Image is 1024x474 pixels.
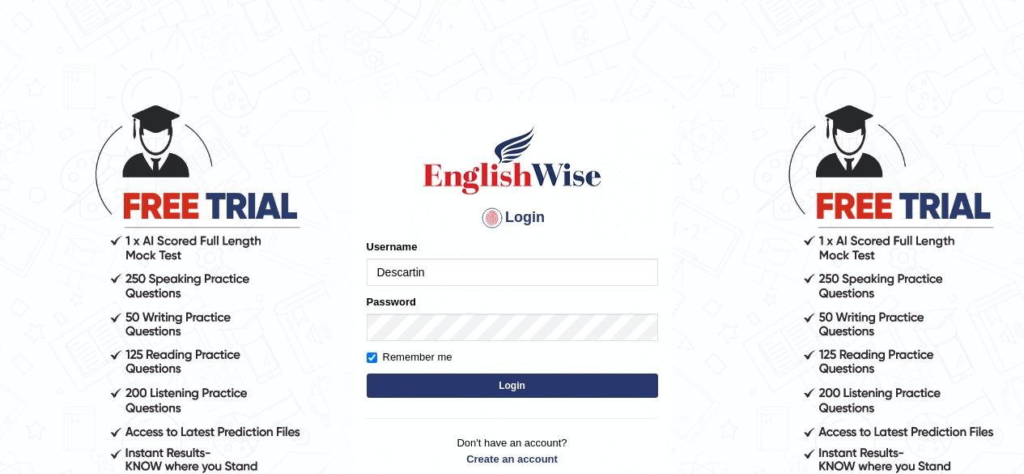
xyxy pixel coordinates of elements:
[367,374,658,398] button: Login
[367,294,416,310] label: Password
[367,451,658,467] a: Create an account
[367,352,377,363] input: Remember me
[420,124,605,197] img: Logo of English Wise sign in for intelligent practice with AI
[367,205,658,231] h4: Login
[367,239,418,254] label: Username
[367,349,453,365] label: Remember me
